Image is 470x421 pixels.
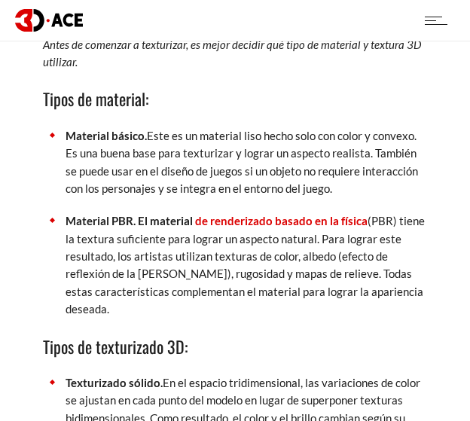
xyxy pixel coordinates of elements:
font: Texturizado sólido. [66,376,163,389]
a: de renderizado basado en la física [195,214,368,227]
img: logotipo oscuro [15,9,83,31]
font: Tipos de texturizado 3D: [43,334,188,358]
font: Material básico. [66,129,147,142]
font: Tipos de material: [43,87,148,111]
font: Material PBR. El material [66,214,193,227]
font: Este es un material liso hecho solo con color y convexo. Es una buena base para texturizar y logr... [66,129,418,195]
